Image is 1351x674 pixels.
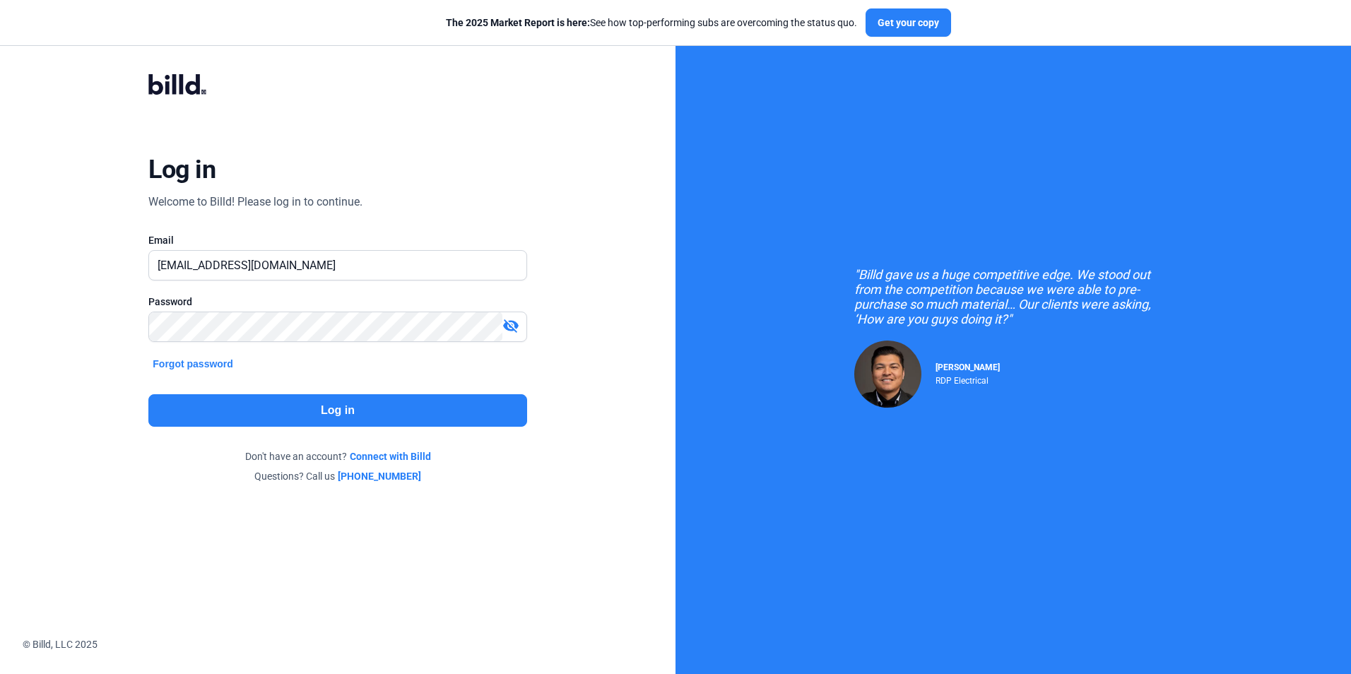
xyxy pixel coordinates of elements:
div: Email [148,233,526,247]
mat-icon: visibility_off [502,317,519,334]
div: "Billd gave us a huge competitive edge. We stood out from the competition because we were able to... [854,267,1172,326]
span: [PERSON_NAME] [936,362,1000,372]
span: The 2025 Market Report is here: [446,17,590,28]
a: [PHONE_NUMBER] [338,469,421,483]
div: Welcome to Billd! Please log in to continue. [148,194,362,211]
button: Get your copy [866,8,951,37]
a: Connect with Billd [350,449,431,463]
div: Password [148,295,526,309]
button: Log in [148,394,526,427]
div: Questions? Call us [148,469,526,483]
div: See how top-performing subs are overcoming the status quo. [446,16,857,30]
img: Raul Pacheco [854,341,921,408]
div: RDP Electrical [936,372,1000,386]
button: Forgot password [148,356,237,372]
div: Log in [148,154,216,185]
div: Don't have an account? [148,449,526,463]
